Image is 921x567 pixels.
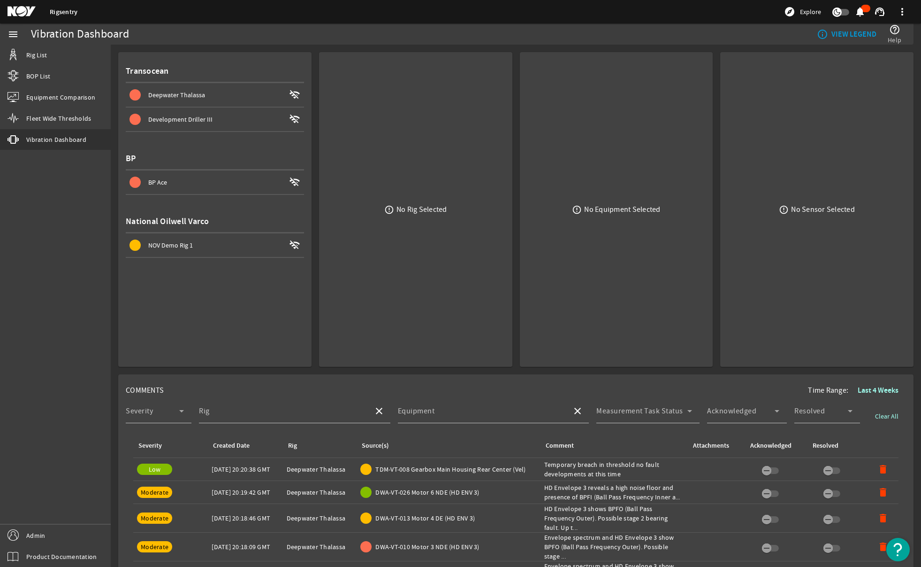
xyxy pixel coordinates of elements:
span: TDM-VT-008 Gearbox Main Housing Rear Center (Vel) [375,465,525,474]
button: BP Ace [126,171,304,194]
mat-label: Severity [126,406,153,416]
span: Help [888,35,901,45]
div: Deepwater Thalassa [287,513,353,523]
div: National Oilwell Varco [126,210,304,233]
mat-icon: close [572,405,583,417]
input: Select a Rig [199,409,366,420]
mat-icon: explore [784,6,795,17]
mat-icon: delete [877,464,889,475]
span: Equipment Comparison [26,93,95,102]
span: Vibration Dashboard [26,135,86,144]
button: Open Resource Center [886,538,910,561]
div: Attachments [693,441,729,451]
mat-icon: notifications [854,6,866,17]
b: Last 4 Weeks [858,385,898,395]
span: Low [149,465,161,474]
span: Rig List [26,50,47,60]
span: BP Ace [148,178,167,186]
a: Rigsentry [50,8,77,16]
div: Envelope spectrum and HD Envelope 3 show BPFO (Ball Pass Frequency Outer). Possible stage ... [544,533,684,561]
div: Attachments [692,441,738,451]
div: Transocean [126,60,304,83]
div: Time Range: [808,382,906,399]
span: Explore [800,7,821,16]
div: No Equipment Selected [584,205,660,214]
mat-icon: delete [877,541,889,552]
mat-icon: info_outline [817,29,824,40]
div: BP [126,147,304,171]
mat-label: Measurement Task Status [596,406,683,416]
span: DWA-VT-010 Motor 3 NDE (HD ENV 3) [375,542,479,551]
b: VIEW LEGEND [831,30,876,39]
mat-icon: wifi_off [289,240,300,251]
div: Resolved [813,441,838,451]
mat-icon: close [373,405,385,417]
div: [DATE] 20:18:46 GMT [212,513,279,523]
div: No Rig Selected [396,205,447,214]
mat-icon: menu [8,29,19,40]
span: Admin [26,531,45,540]
button: NOV Demo Rig 1 [126,233,304,257]
mat-icon: support_agent [874,6,885,17]
span: BOP List [26,71,50,81]
div: [DATE] 20:18:09 GMT [212,542,279,551]
div: Rig [288,441,297,451]
mat-icon: delete [877,513,889,524]
div: [DATE] 20:19:42 GMT [212,488,279,497]
input: Select Equipment [398,409,565,420]
span: Moderate [141,514,168,522]
mat-label: Equipment [398,406,435,416]
mat-icon: vibration [8,134,19,145]
div: Severity [138,441,162,451]
button: Clear All [868,408,906,425]
mat-label: Resolved [794,406,825,416]
div: Rig [287,441,350,451]
mat-icon: error_outline [779,205,789,215]
mat-icon: error_outline [384,205,394,215]
div: Acknowledged [749,441,800,451]
span: Deepwater Thalassa [148,91,205,99]
div: Comment [544,441,680,451]
div: Source(s) [362,441,389,451]
div: Vibration Dashboard [31,30,129,39]
button: Deepwater Thalassa [126,83,304,107]
button: Last 4 Weeks [850,382,906,399]
span: Moderate [141,488,168,497]
div: Comment [546,441,574,451]
div: [DATE] 20:20:38 GMT [212,465,279,474]
button: more_vert [891,0,913,23]
div: HD Envelope 3 shows BPFO (Ball Pass Frequency Outer). Possible stage 2 bearing fault. Up t... [544,504,684,532]
span: Moderate [141,543,168,551]
span: DWA-VT-013 Motor 4 DE (HD ENV 3) [375,513,475,523]
mat-label: Rig [199,406,210,416]
span: COMMENTS [126,386,164,395]
div: Created Date [213,441,250,451]
mat-icon: help_outline [889,24,900,35]
button: VIEW LEGEND [813,26,880,43]
mat-icon: wifi_off [289,114,300,125]
div: Deepwater Thalassa [287,488,353,497]
div: Deepwater Thalassa [287,465,353,474]
div: Deepwater Thalassa [287,542,353,551]
span: Fleet Wide Thresholds [26,114,91,123]
span: DWA-VT-026 Motor 6 NDE (HD ENV 3) [375,488,479,497]
mat-icon: wifi_off [289,89,300,101]
button: Explore [780,4,825,19]
div: Temporary breach in threshold no fault developments at this time [544,460,684,479]
span: Clear All [875,412,898,421]
span: Product Documentation [26,552,97,561]
mat-icon: error_outline [572,205,582,215]
mat-icon: wifi_off [289,177,300,188]
mat-label: Acknowledged [707,406,756,416]
div: HD Envelope 3 reveals a high noise floor and presence of BPFI (Ball Pass Frequency Inner a... [544,483,684,502]
span: NOV Demo Rig 1 [148,241,193,249]
div: No Sensor Selected [791,205,855,214]
div: Acknowledged [750,441,792,451]
div: Resolved [811,441,860,451]
span: Development Driller III [148,115,213,124]
div: Source(s) [360,441,533,451]
mat-icon: delete [877,487,889,498]
div: Severity [137,441,200,451]
button: Development Driller III [126,108,304,131]
div: Created Date [212,441,275,451]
